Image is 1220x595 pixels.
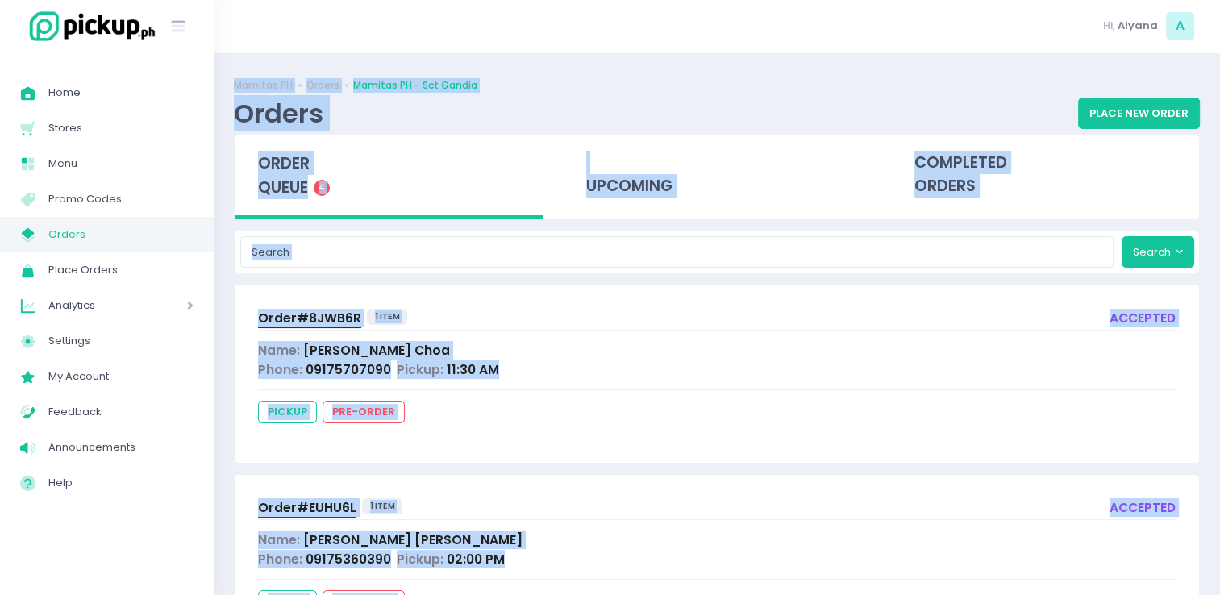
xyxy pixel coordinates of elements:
[258,498,356,520] a: Order#EUHU6L
[48,118,194,139] span: Stores
[258,310,361,327] span: Order# 8JWB6R
[48,437,194,458] span: Announcements
[563,135,871,214] div: upcoming
[234,78,293,93] a: Mamitas PH
[306,361,391,378] span: 09175707090
[362,498,403,514] span: 1 item
[258,152,310,198] span: order queue
[258,551,302,568] span: Phone:
[258,531,300,548] span: Name:
[323,401,405,423] span: pre-order
[258,499,356,516] span: Order# EUHU6L
[1110,498,1176,520] div: accepted
[1166,12,1194,40] span: A
[397,551,443,568] span: Pickup:
[20,9,157,44] img: logo
[258,342,300,359] span: Name:
[353,78,477,93] a: Mamitas PH - Sct Gandia
[1122,236,1194,267] button: Search
[397,361,443,378] span: Pickup:
[48,260,194,281] span: Place Orders
[1110,309,1176,331] div: accepted
[48,295,141,316] span: Analytics
[367,309,408,325] span: 1 item
[48,472,194,493] span: Help
[1078,98,1200,128] button: Place New Order
[48,366,194,387] span: My Account
[303,531,523,548] span: [PERSON_NAME] [PERSON_NAME]
[234,98,323,129] div: Orders
[48,189,194,210] span: Promo Codes
[306,551,391,568] span: 09175360390
[240,236,1114,267] input: Search
[48,82,194,103] span: Home
[891,135,1199,214] div: completed orders
[48,402,194,422] span: Feedback
[48,224,194,245] span: Orders
[1103,18,1115,34] span: Hi,
[48,331,194,352] span: Settings
[306,78,339,93] a: Orders
[258,309,361,331] a: Order#8JWB6R
[447,361,499,378] span: 11:30 AM
[258,401,317,423] span: pickup
[447,551,505,568] span: 02:00 PM
[258,361,302,378] span: Phone:
[48,153,194,174] span: Menu
[1118,18,1158,34] span: Aiyana
[303,342,450,359] span: [PERSON_NAME] Choa
[314,180,330,196] span: 4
